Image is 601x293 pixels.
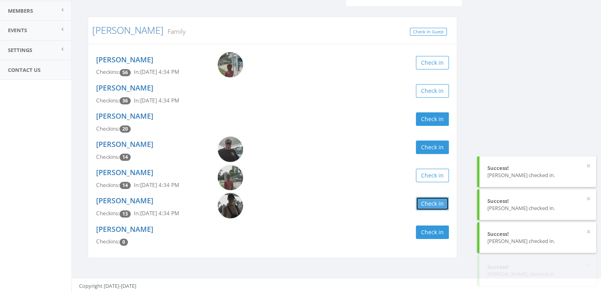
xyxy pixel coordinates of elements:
[8,7,33,14] span: Members
[586,162,591,170] button: ×
[96,68,120,75] span: Checkins:
[416,141,449,154] button: Check in
[218,193,243,218] img: Shanna_Osborne.png
[487,263,588,271] div: Success!
[96,196,153,205] a: [PERSON_NAME]
[96,238,120,245] span: Checkins:
[120,239,128,246] span: Checkin count
[586,195,591,203] button: ×
[416,112,449,126] button: Check in
[96,168,153,177] a: [PERSON_NAME]
[96,224,153,234] a: [PERSON_NAME]
[96,153,120,160] span: Checkins:
[96,139,153,149] a: [PERSON_NAME]
[586,261,591,269] button: ×
[8,66,41,73] span: Contact Us
[487,164,588,172] div: Success!
[586,228,591,236] button: ×
[96,111,153,121] a: [PERSON_NAME]
[416,197,449,210] button: Check in
[96,83,153,93] a: [PERSON_NAME]
[487,197,588,205] div: Success!
[8,27,27,34] span: Events
[487,230,588,238] div: Success!
[134,210,179,217] span: In: [DATE] 4:34 PM
[120,69,131,76] span: Checkin count
[218,52,243,77] img: Everly_Osborne.png
[487,270,588,278] div: [PERSON_NAME] checked in.
[120,97,131,104] span: Checkin count
[134,181,179,189] span: In: [DATE] 4:34 PM
[134,68,179,75] span: In: [DATE] 4:34 PM
[92,23,164,37] a: [PERSON_NAME]
[416,84,449,98] button: Check in
[416,169,449,182] button: Check in
[96,125,120,132] span: Checkins:
[134,97,179,104] span: In: [DATE] 4:34 PM
[487,172,588,179] div: [PERSON_NAME] checked in.
[96,210,120,217] span: Checkins:
[410,28,447,36] a: Check In Guest
[487,204,588,212] div: [PERSON_NAME] checked in.
[120,125,131,133] span: Checkin count
[416,56,449,69] button: Check in
[487,237,588,245] div: [PERSON_NAME] checked in.
[218,137,243,162] img: Paul_Osborne.png
[96,55,153,64] a: [PERSON_NAME]
[120,182,131,189] span: Checkin count
[218,165,243,190] img: Emma_Osborne.png
[96,181,120,189] span: Checkins:
[8,46,32,54] span: Settings
[164,27,186,36] small: Family
[96,97,120,104] span: Checkins:
[120,210,131,218] span: Checkin count
[416,226,449,239] button: Check in
[120,154,131,161] span: Checkin count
